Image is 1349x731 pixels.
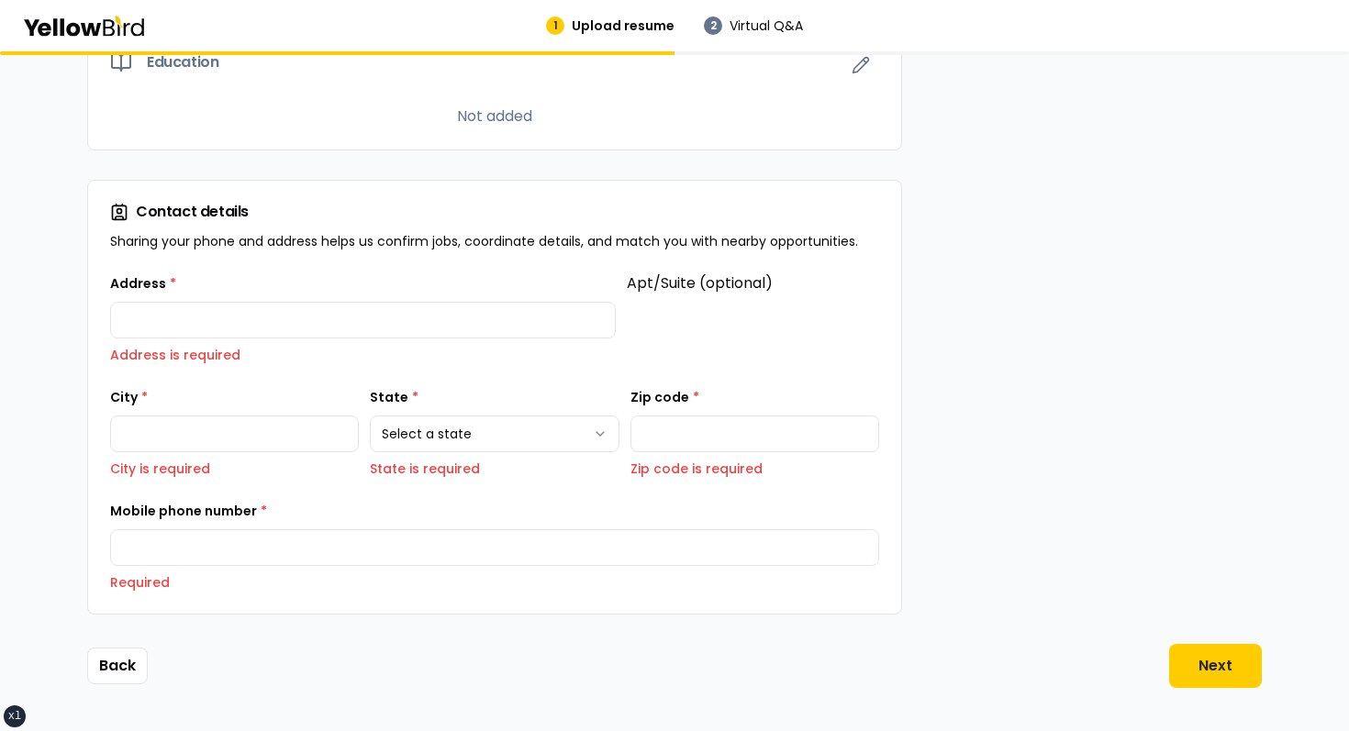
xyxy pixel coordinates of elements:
[546,17,564,35] div: 1
[110,346,616,364] p: Address is required
[370,388,418,406] label: State
[627,272,879,364] p: Apt/Suite (optional)
[630,388,699,406] label: Zip code
[110,573,879,592] p: Required
[110,388,148,406] label: City
[110,502,267,520] label: Mobile phone number
[370,460,619,478] p: State is required
[110,460,359,478] p: City is required
[8,709,21,724] div: xl
[457,105,532,127] p: Not added
[572,17,674,35] span: Upload resume
[1169,644,1262,688] button: Next
[704,17,722,35] div: 2
[630,460,879,478] p: Zip code is required
[110,232,879,250] p: Sharing your phone and address helps us confirm jobs, coordinate details, and match you with near...
[110,203,879,221] h3: Contact details
[110,274,176,293] label: Address
[147,55,218,70] span: Education
[730,17,803,35] span: Virtual Q&A
[87,648,148,684] button: Back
